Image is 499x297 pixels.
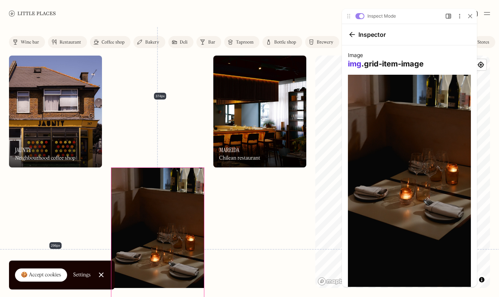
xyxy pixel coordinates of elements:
div: Neighbourhood coffee shop [15,155,75,161]
div: Brewery [317,40,333,45]
a: Bottle shop [262,36,302,48]
div: Wine bar [21,40,39,45]
div: Bottle shop [274,40,296,45]
a: Restaurant [48,36,87,48]
div: Settings [73,272,91,277]
div: Deli [180,40,188,45]
span: Image [18,51,141,59]
div: Taproom [236,40,253,45]
a: Close Cookie Popup [94,267,109,282]
a: 🍪 Accept cookies [15,268,67,282]
a: JauntyJauntyJauntyNeighbourhood coffee shop [9,56,102,167]
a: MareidaMareidaMareidaChilean restaurant [213,56,306,167]
div: Restaurant [60,40,81,45]
span: .grid-item-image [31,59,94,68]
a: Bakery [133,36,165,48]
a: Settings [73,267,91,283]
a: Deli [168,36,194,48]
h3: Inspector [27,30,59,39]
a: Brewery [305,36,339,48]
canvas: Map [315,56,490,288]
a: Coffee shop [90,36,130,48]
a: Taproom [224,36,259,48]
img: Jaunty [9,56,102,167]
div: Bakery [145,40,159,45]
h3: Mareida [219,146,240,154]
p: Inspect Mode [37,13,66,20]
img: 68aeb57b786d85e09666c4fe_DSC03104 (1)-min.jpg [12,75,147,291]
a: Bar [196,36,221,48]
h3: Jaunty [15,146,31,154]
span: img [18,59,31,68]
div: 🍪 Accept cookies [21,271,61,279]
div: Chilean restaurant [219,155,260,161]
a: Mapbox homepage [318,277,351,286]
img: Mareida [213,56,306,167]
a: Wine bar [9,36,45,48]
div: Coffee shop [102,40,124,45]
div: Bar [208,40,215,45]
